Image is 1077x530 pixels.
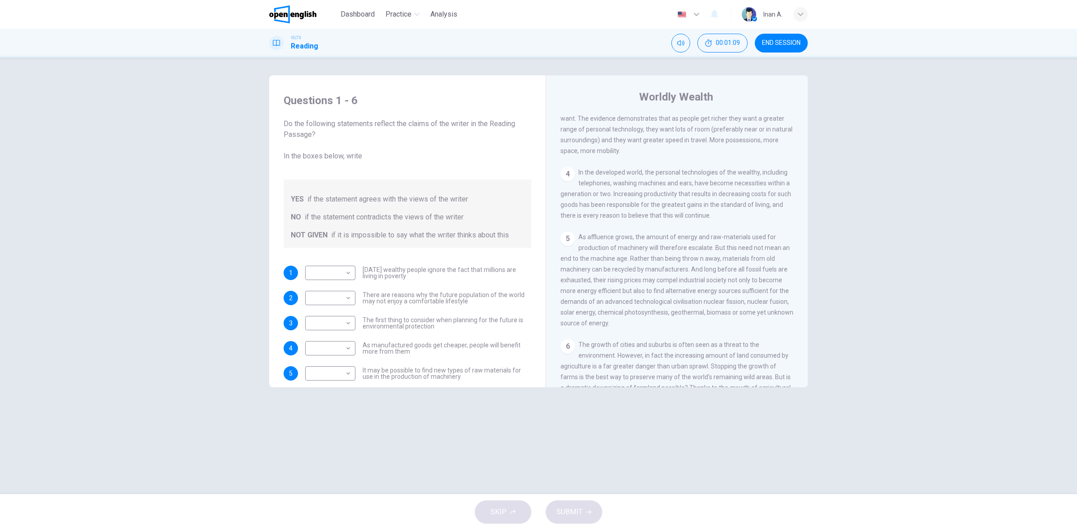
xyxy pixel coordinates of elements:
img: en [676,11,687,18]
span: Practice [385,9,412,20]
div: Hide [697,34,748,53]
button: END SESSION [755,34,808,53]
span: 3 [289,320,293,326]
span: As affluence grows, the amount of energy and raw-materials used for production of machinery will ... [560,233,793,327]
div: 4 [560,167,575,181]
h4: Questions 1 - 6 [284,93,531,108]
div: Mute [671,34,690,53]
span: Dashboard [341,9,375,20]
span: IELTS [291,35,301,41]
span: 4 [289,345,293,351]
span: The first thing to consider when planning for the future is environmental protection [363,317,531,329]
span: 1 [289,270,293,276]
div: 6 [560,339,575,354]
span: NO [291,212,301,223]
span: The growth of cities and suburbs is often seen as a threat to the environment. However, in fact t... [560,341,791,467]
h4: Worldly Wealth [639,90,713,104]
span: Analysis [430,9,457,20]
div: Inan A. [763,9,783,20]
span: As manufactured goods get cheaper, people will benefit more from them [363,342,531,355]
span: There are reasons why the future population of the world may not enjoy a comfortable lifestyle [363,292,531,304]
span: [DATE] wealthy people ignore the fact that millions are living in poverty [363,267,531,279]
span: 2 [289,295,293,301]
button: Dashboard [337,6,378,22]
img: OpenEnglish logo [269,5,316,23]
img: Profile picture [742,7,756,22]
button: Practice [382,6,423,22]
span: 5 [289,370,293,377]
span: if the statement contradicts the views of the writer [305,212,464,223]
span: if it is impossible to say what the writer thinks about this [331,230,509,241]
span: It may be possible to find new types of raw materials for use in the production of machinery [363,367,531,380]
span: Do the following statements reflect the claims of the writer in the Reading Passage? In the boxes... [284,118,531,162]
a: OpenEnglish logo [269,5,337,23]
h1: Reading [291,41,318,52]
button: 00:01:09 [697,34,748,53]
span: END SESSION [762,39,801,47]
span: In the developed world, the personal technologies of the wealthy, including telephones, washing m... [560,169,791,219]
span: if the statement agrees with the views of the writer [307,194,468,205]
button: Analysis [427,6,461,22]
span: YES [291,194,304,205]
span: 00:01:09 [716,39,740,47]
span: NOT GIVEN [291,230,328,241]
div: 5 [560,232,575,246]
